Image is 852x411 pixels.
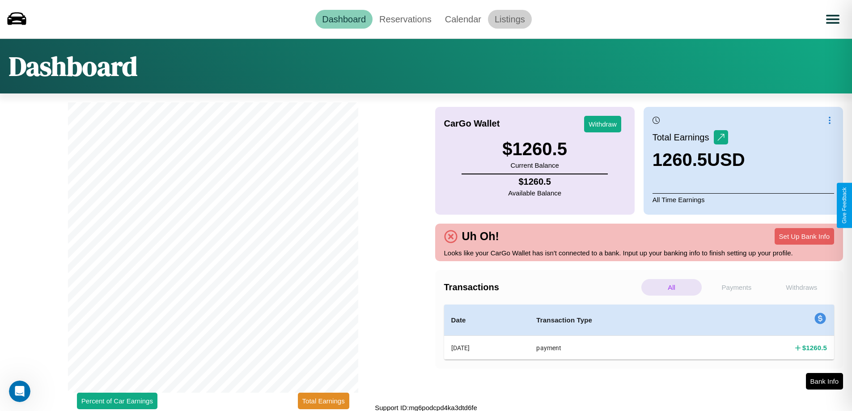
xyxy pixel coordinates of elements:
[315,10,373,29] a: Dashboard
[444,282,639,292] h4: Transactions
[298,393,349,409] button: Total Earnings
[536,315,703,326] h4: Transaction Type
[77,393,157,409] button: Percent of Car Earnings
[508,177,561,187] h4: $ 1260.5
[653,129,714,145] p: Total Earnings
[444,119,500,129] h4: CarGo Wallet
[820,7,845,32] button: Open menu
[488,10,532,29] a: Listings
[584,116,621,132] button: Withdraw
[438,10,488,29] a: Calendar
[458,230,504,243] h4: Uh Oh!
[373,10,438,29] a: Reservations
[444,305,835,360] table: simple table
[9,48,137,85] h1: Dashboard
[841,187,848,224] div: Give Feedback
[529,336,710,360] th: payment
[706,279,767,296] p: Payments
[9,381,30,402] iframe: Intercom live chat
[653,193,834,206] p: All Time Earnings
[444,247,835,259] p: Looks like your CarGo Wallet has isn't connected to a bank. Input up your banking info to finish ...
[775,228,834,245] button: Set Up Bank Info
[641,279,702,296] p: All
[802,343,827,352] h4: $ 1260.5
[502,159,567,171] p: Current Balance
[806,373,843,390] button: Bank Info
[502,139,567,159] h3: $ 1260.5
[771,279,832,296] p: Withdraws
[653,150,745,170] h3: 1260.5 USD
[451,315,522,326] h4: Date
[444,336,530,360] th: [DATE]
[508,187,561,199] p: Available Balance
